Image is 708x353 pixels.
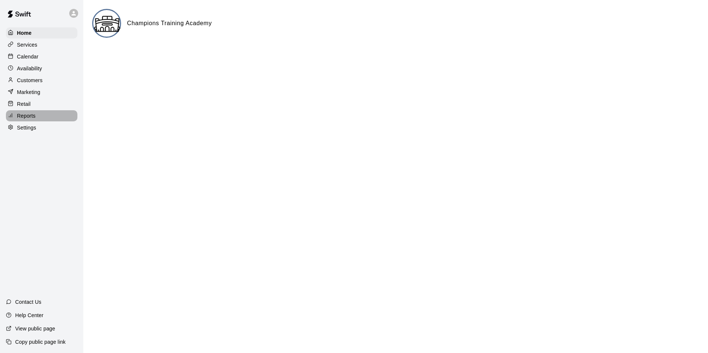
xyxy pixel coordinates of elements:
[6,63,77,74] a: Availability
[17,100,31,108] p: Retail
[6,122,77,133] a: Settings
[17,65,42,72] p: Availability
[93,10,121,38] img: Champions Training Academy logo
[6,98,77,110] a: Retail
[17,112,36,120] p: Reports
[6,75,77,86] a: Customers
[15,338,66,346] p: Copy public page link
[17,53,39,60] p: Calendar
[6,110,77,121] a: Reports
[15,312,43,319] p: Help Center
[6,51,77,62] a: Calendar
[6,39,77,50] a: Services
[17,88,40,96] p: Marketing
[6,87,77,98] a: Marketing
[17,77,43,84] p: Customers
[17,41,37,48] p: Services
[127,19,212,28] h6: Champions Training Academy
[17,124,36,131] p: Settings
[17,29,32,37] p: Home
[15,325,55,332] p: View public page
[15,298,41,306] p: Contact Us
[6,27,77,38] a: Home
